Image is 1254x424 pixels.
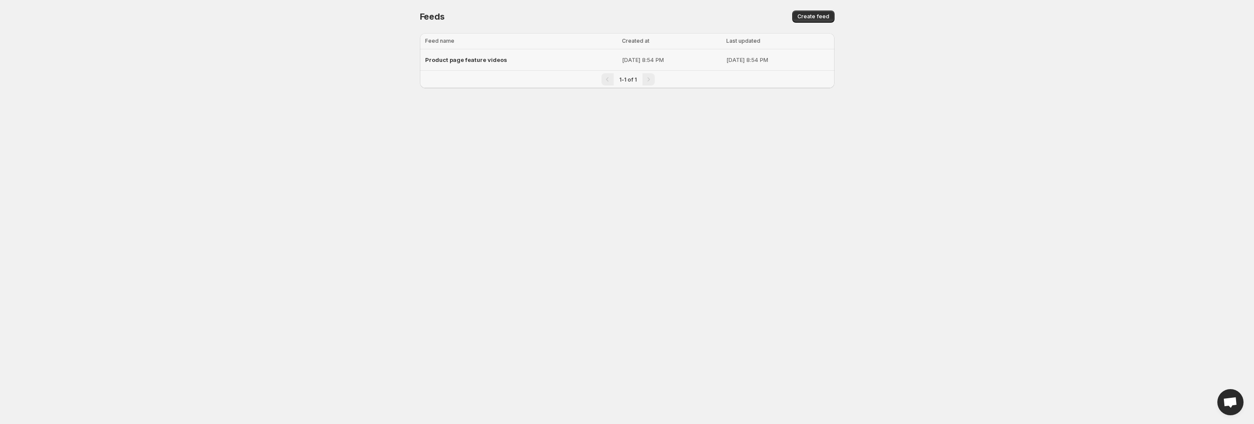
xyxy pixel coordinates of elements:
[1217,389,1244,415] div: Open chat
[619,76,637,83] span: 1-1 of 1
[622,55,721,64] p: [DATE] 8:54 PM
[726,55,829,64] p: [DATE] 8:54 PM
[797,13,829,20] span: Create feed
[425,56,507,63] span: Product page feature videos
[420,11,445,22] span: Feeds
[726,38,760,44] span: Last updated
[425,38,454,44] span: Feed name
[792,10,835,23] button: Create feed
[420,70,835,88] nav: Pagination
[622,38,649,44] span: Created at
